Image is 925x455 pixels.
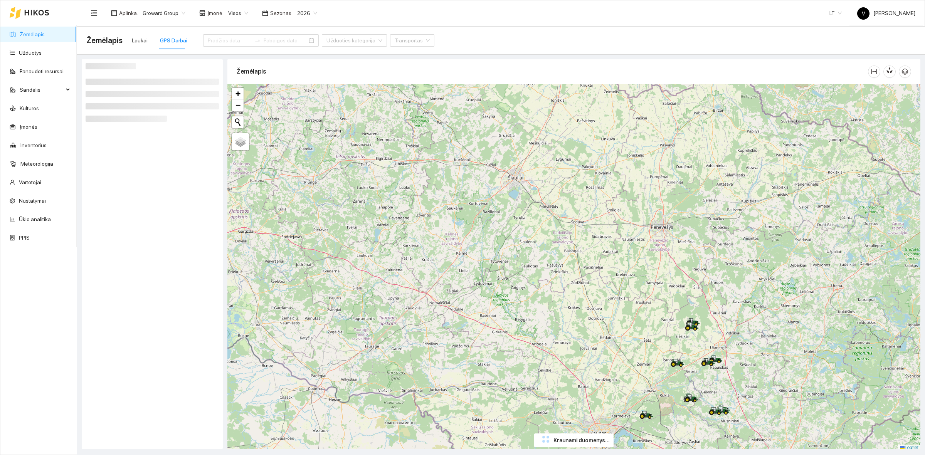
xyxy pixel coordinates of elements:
[868,65,880,78] button: column-width
[254,37,261,44] span: to
[297,7,317,19] span: 2026
[264,36,307,45] input: Pabaigos data
[235,100,240,110] span: −
[20,68,64,74] a: Panaudoti resursai
[19,179,41,185] a: Vartotojai
[20,161,53,167] a: Meteorologija
[20,31,45,37] a: Žemėlapis
[857,10,915,16] span: [PERSON_NAME]
[132,36,148,45] div: Laukai
[232,88,244,99] a: Zoom in
[160,36,187,45] div: GPS Darbai
[19,235,30,241] a: PPIS
[262,10,268,16] span: calendar
[553,436,610,445] span: Kraunami duomenys...
[20,82,64,97] span: Sandėlis
[237,60,868,82] div: Žemėlapis
[829,7,842,19] span: LT
[20,124,37,130] a: Įmonės
[207,9,224,17] span: Įmonė :
[232,116,244,128] button: Initiate a new search
[19,198,46,204] a: Nustatymai
[208,36,251,45] input: Pradžios data
[20,105,39,111] a: Kultūros
[232,99,244,111] a: Zoom out
[235,89,240,98] span: +
[119,9,138,17] span: Aplinka :
[91,10,98,17] span: menu-fold
[143,7,185,19] span: Groward Group
[232,133,249,150] a: Layers
[199,10,205,16] span: shop
[86,34,123,47] span: Žemėlapis
[228,7,248,19] span: Visos
[86,5,102,21] button: menu-fold
[19,216,51,222] a: Ūkio analitika
[254,37,261,44] span: swap-right
[111,10,117,16] span: layout
[20,142,47,148] a: Inventorius
[862,7,865,20] span: V
[868,69,880,75] span: column-width
[270,9,293,17] span: Sezonas :
[19,50,42,56] a: Užduotys
[900,445,918,450] a: Leaflet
